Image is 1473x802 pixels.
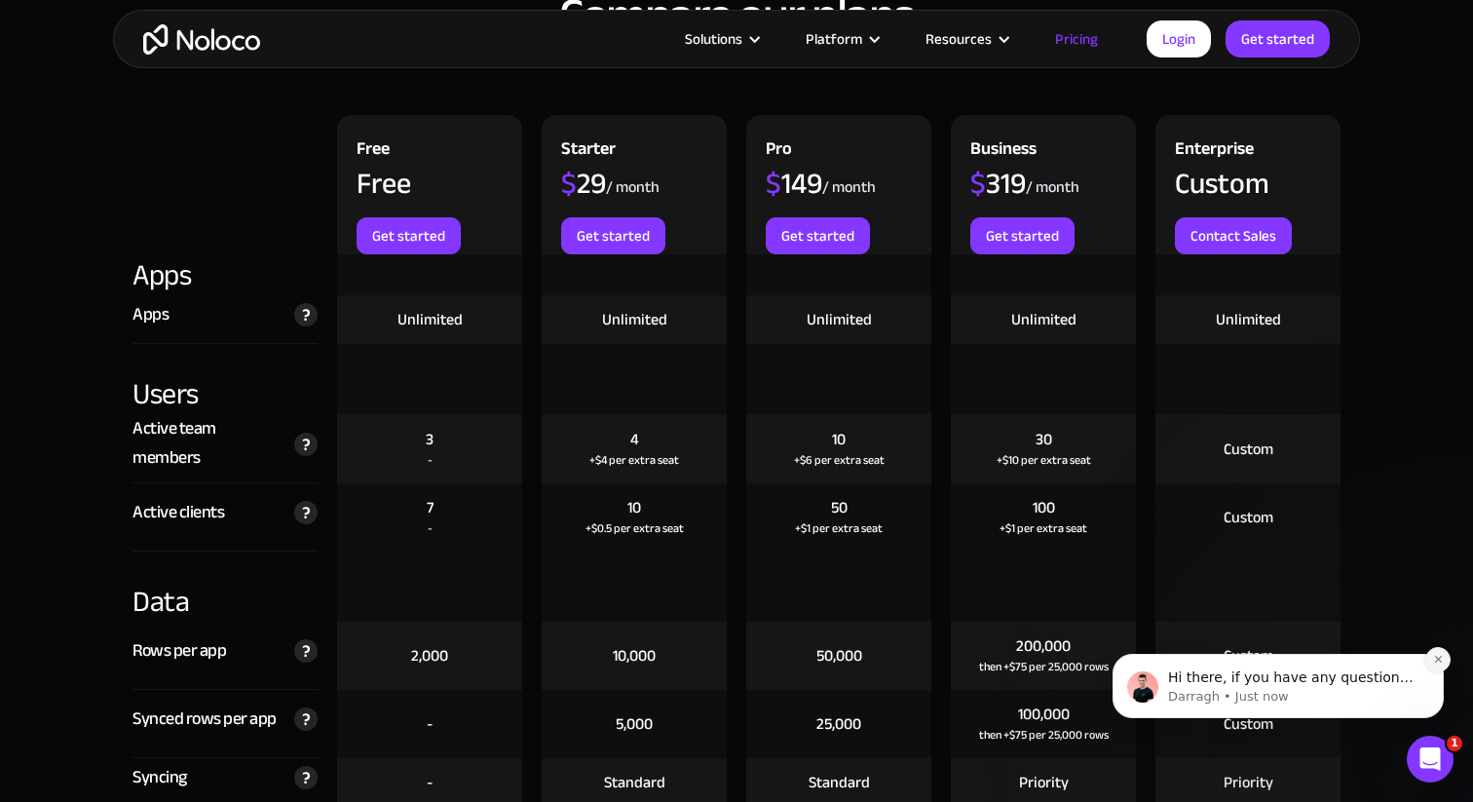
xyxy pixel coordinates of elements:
[1216,309,1281,330] div: Unlimited
[427,772,433,793] div: -
[1175,217,1292,254] a: Contact Sales
[766,134,792,169] div: Pro
[1016,635,1071,657] div: 200,000
[822,176,876,198] div: / month
[616,713,653,735] div: 5,000
[1011,309,1076,330] div: Unlimited
[132,300,169,329] div: Apps
[766,169,822,198] div: 149
[979,657,1109,676] div: then +$75 per 25,000 rows
[561,134,616,169] div: Starter
[132,254,318,295] div: Apps
[794,450,885,470] div: +$6 per extra seat
[1018,704,1070,725] div: 100,000
[357,134,390,169] div: Free
[427,497,434,518] div: 7
[606,176,660,198] div: / month
[685,26,742,52] div: Solutions
[427,713,433,735] div: -
[29,123,360,187] div: message notification from Darragh, Just now. Hi there, if you have any questions about our pricin...
[970,134,1037,169] div: Business
[357,217,461,254] a: Get started
[970,217,1075,254] a: Get started
[1026,176,1079,198] div: / month
[1083,531,1473,749] iframe: Intercom notifications message
[357,169,411,198] div: Free
[1447,736,1462,751] span: 1
[809,772,870,793] div: Standard
[132,414,284,473] div: Active team members
[970,169,1026,198] div: 319
[970,156,986,210] span: $
[428,450,433,470] div: -
[781,26,901,52] div: Platform
[832,429,846,450] div: 10
[561,217,665,254] a: Get started
[613,645,656,667] div: 10,000
[979,725,1109,745] div: then +$75 per 25,000 rows
[132,705,277,734] div: Synced rows per app
[1031,26,1122,52] a: Pricing
[428,518,433,538] div: -
[901,26,1031,52] div: Resources
[132,344,318,414] div: Users
[132,636,226,666] div: Rows per app
[807,309,872,330] div: Unlimited
[831,497,848,518] div: 50
[661,26,781,52] div: Solutions
[1175,134,1254,169] div: Enterprise
[925,26,992,52] div: Resources
[561,169,606,198] div: 29
[132,763,187,792] div: Syncing
[997,450,1091,470] div: +$10 per extra seat
[627,497,641,518] div: 10
[1224,439,1273,460] div: Custom
[589,450,679,470] div: +$4 per extra seat
[1224,772,1273,793] div: Priority
[132,498,224,527] div: Active clients
[1036,429,1052,450] div: 30
[1147,20,1211,57] a: Login
[132,552,318,622] div: Data
[1224,507,1273,528] div: Custom
[1226,20,1330,57] a: Get started
[143,24,260,55] a: home
[342,116,367,141] button: Dismiss notification
[561,156,577,210] span: $
[1407,736,1454,783] iframe: Intercom live chat
[1175,169,1269,198] div: Custom
[1019,772,1069,793] div: Priority
[44,140,75,172] img: Profile image for Darragh
[766,156,781,210] span: $
[1000,518,1087,538] div: +$1 per extra seat
[816,645,862,667] div: 50,000
[397,309,463,330] div: Unlimited
[816,713,861,735] div: 25,000
[85,157,336,174] p: Message from Darragh, sent Just now
[1033,497,1055,518] div: 100
[630,429,639,450] div: 4
[585,518,684,538] div: +$0.5 per extra seat
[85,137,336,157] p: Hi there, if you have any questions about our pricing, just let us know! [GEOGRAPHIC_DATA]
[604,772,665,793] div: Standard
[806,26,862,52] div: Platform
[602,309,667,330] div: Unlimited
[766,217,870,254] a: Get started
[411,645,448,667] div: 2,000
[426,429,434,450] div: 3
[795,518,883,538] div: +$1 per extra seat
